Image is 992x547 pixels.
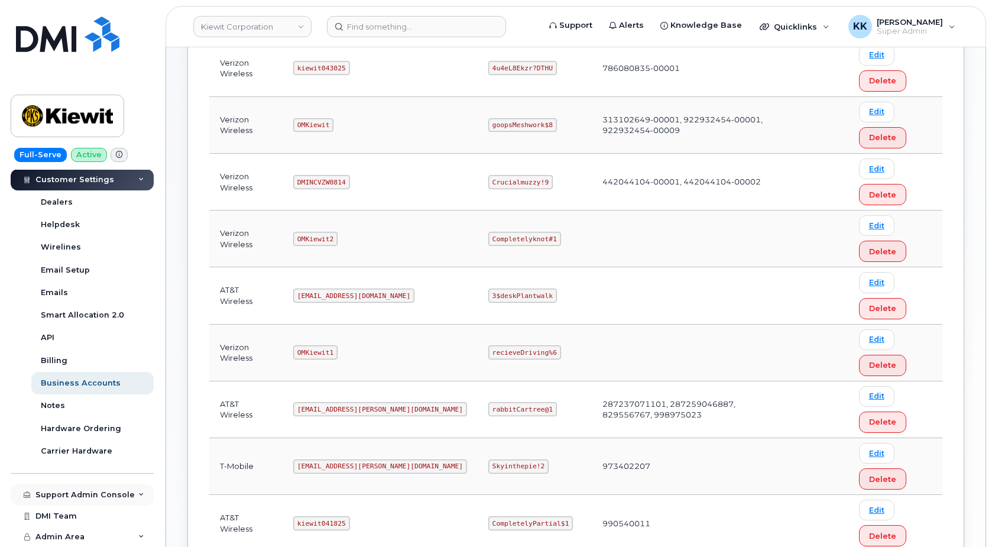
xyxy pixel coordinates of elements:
[859,355,906,376] button: Delete
[859,184,906,205] button: Delete
[293,118,333,132] code: OMKiewit
[559,20,592,31] span: Support
[209,211,283,267] td: Verizon Wireless
[541,14,601,37] a: Support
[859,158,894,179] a: Edit
[488,175,553,189] code: Crucialmuzzy!9
[869,474,896,485] span: Delete
[877,27,943,36] span: Super Admin
[293,289,414,303] code: [EMAIL_ADDRESS][DOMAIN_NAME]
[859,386,894,407] a: Edit
[293,175,349,189] code: DMINCVZW0814
[601,14,652,37] a: Alerts
[869,75,896,86] span: Delete
[488,516,573,530] code: CompletelyPartial$1
[670,20,742,31] span: Knowledge Base
[488,289,557,303] code: 3$deskPlantwalk
[209,438,283,495] td: T-Mobile
[859,241,906,262] button: Delete
[209,381,283,438] td: AT&T Wireless
[293,232,338,246] code: OMKiewit2
[327,16,506,37] input: Find something...
[869,530,896,542] span: Delete
[941,496,983,538] iframe: Messenger Launcher
[859,272,894,293] a: Edit
[592,154,789,211] td: 442044104-00001, 442044104-00002
[859,525,906,546] button: Delete
[859,329,894,350] a: Edit
[488,459,549,474] code: Skyinthepie!2
[859,443,894,464] a: Edit
[209,97,283,154] td: Verizon Wireless
[840,15,964,38] div: Kristin Kammer-Grossman
[293,402,467,416] code: [EMAIL_ADDRESS][PERSON_NAME][DOMAIN_NAME]
[193,16,312,37] a: Kiewit Corporation
[877,17,943,27] span: [PERSON_NAME]
[859,500,894,520] a: Edit
[209,325,283,381] td: Verizon Wireless
[869,189,896,200] span: Delete
[293,459,467,474] code: [EMAIL_ADDRESS][PERSON_NAME][DOMAIN_NAME]
[293,61,349,75] code: kiewit043025
[869,416,896,428] span: Delete
[592,438,789,495] td: 973402207
[619,20,644,31] span: Alerts
[869,246,896,257] span: Delete
[859,127,906,148] button: Delete
[859,102,894,122] a: Edit
[592,381,789,438] td: 287237071101, 287259046887, 829556767, 998975023
[859,412,906,433] button: Delete
[209,267,283,324] td: AT&T Wireless
[859,468,906,490] button: Delete
[293,516,349,530] code: kiewit041825
[859,45,894,66] a: Edit
[293,345,338,360] code: OMKiewit1
[488,61,557,75] code: 4u4eL8Ekzr?DTHU
[488,345,561,360] code: recieveDriving%6
[859,70,906,92] button: Delete
[209,40,283,97] td: Verizon Wireless
[592,40,789,97] td: 786080835-00001
[488,118,557,132] code: goopsMeshwork$8
[488,402,557,416] code: rabbitCartree@1
[853,20,867,34] span: KK
[859,298,906,319] button: Delete
[774,22,817,31] span: Quicklinks
[859,215,894,236] a: Edit
[869,360,896,371] span: Delete
[488,232,561,246] code: Completelyknot#1
[652,14,750,37] a: Knowledge Base
[869,132,896,143] span: Delete
[869,303,896,314] span: Delete
[592,97,789,154] td: 313102649-00001, 922932454-00001, 922932454-00009
[751,15,838,38] div: Quicklinks
[209,154,283,211] td: Verizon Wireless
